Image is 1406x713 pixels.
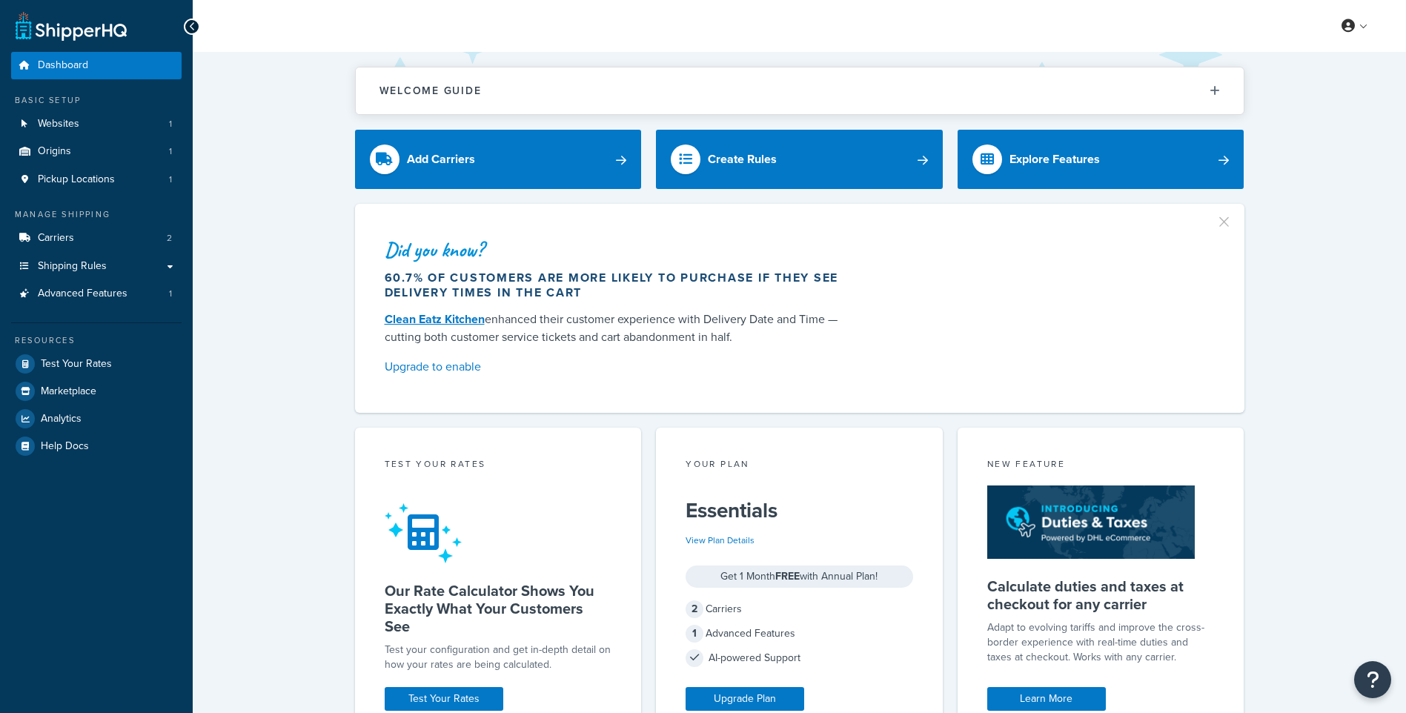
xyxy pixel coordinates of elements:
div: New Feature [987,457,1215,474]
a: Help Docs [11,433,182,460]
div: Get 1 Month with Annual Plan! [686,566,913,588]
li: Pickup Locations [11,166,182,193]
h5: Our Rate Calculator Shows You Exactly What Your Customers See [385,582,612,635]
div: Resources [11,334,182,347]
li: Advanced Features [11,280,182,308]
span: Origins [38,145,71,158]
div: Did you know? [385,239,853,260]
span: Carriers [38,232,74,245]
span: 1 [169,288,172,300]
div: Basic Setup [11,94,182,107]
div: Carriers [686,599,913,620]
span: Pickup Locations [38,173,115,186]
div: Your Plan [686,457,913,474]
a: Dashboard [11,52,182,79]
button: Open Resource Center [1354,661,1391,698]
span: Help Docs [41,440,89,453]
a: Carriers2 [11,225,182,252]
span: Test Your Rates [41,358,112,371]
span: 1 [686,625,703,643]
div: Advanced Features [686,623,913,644]
a: Origins1 [11,138,182,165]
div: Explore Features [1009,149,1100,170]
span: 2 [167,232,172,245]
div: Create Rules [708,149,777,170]
div: Add Carriers [407,149,475,170]
span: 1 [169,173,172,186]
span: Dashboard [38,59,88,72]
div: Test your rates [385,457,612,474]
h5: Essentials [686,499,913,523]
div: Test your configuration and get in-depth detail on how your rates are being calculated. [385,643,612,672]
span: 1 [169,118,172,130]
div: enhanced their customer experience with Delivery Date and Time — cutting both customer service ti... [385,311,853,346]
a: Advanced Features1 [11,280,182,308]
div: 60.7% of customers are more likely to purchase if they see delivery times in the cart [385,271,853,300]
a: Clean Eatz Kitchen [385,311,485,328]
a: Pickup Locations1 [11,166,182,193]
div: Manage Shipping [11,208,182,221]
div: AI-powered Support [686,648,913,669]
span: Websites [38,118,79,130]
a: Test Your Rates [11,351,182,377]
a: Upgrade Plan [686,687,804,711]
span: Marketplace [41,385,96,398]
li: Origins [11,138,182,165]
h5: Calculate duties and taxes at checkout for any carrier [987,577,1215,613]
span: 1 [169,145,172,158]
a: Shipping Rules [11,253,182,280]
li: Websites [11,110,182,138]
a: Learn More [987,687,1106,711]
button: Welcome Guide [356,67,1244,114]
a: Explore Features [958,130,1244,189]
span: Analytics [41,413,82,425]
a: Upgrade to enable [385,356,853,377]
span: 2 [686,600,703,618]
h2: Welcome Guide [379,85,482,96]
a: Analytics [11,405,182,432]
li: Carriers [11,225,182,252]
a: View Plan Details [686,534,755,547]
strong: FREE [775,568,800,584]
span: Shipping Rules [38,260,107,273]
a: Create Rules [656,130,943,189]
span: Advanced Features [38,288,127,300]
a: Test Your Rates [385,687,503,711]
a: Websites1 [11,110,182,138]
a: Add Carriers [355,130,642,189]
a: Marketplace [11,378,182,405]
p: Adapt to evolving tariffs and improve the cross-border experience with real-time duties and taxes... [987,620,1215,665]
